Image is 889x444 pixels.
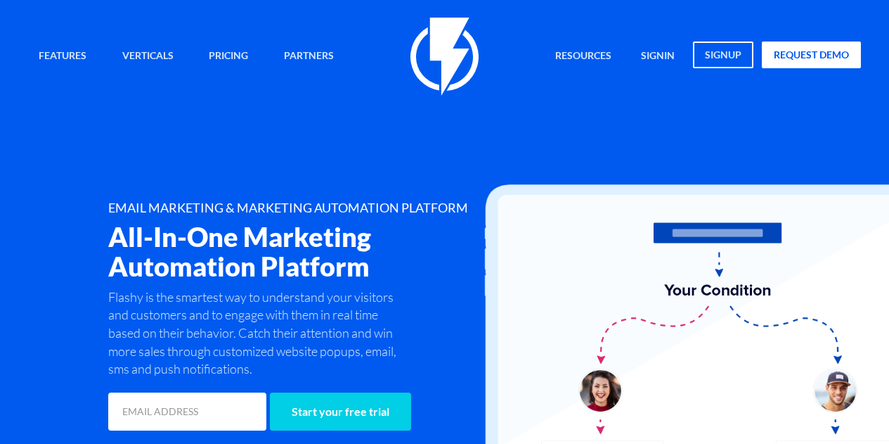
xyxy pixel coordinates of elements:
a: signin [630,42,685,72]
a: Resources [545,42,622,72]
a: Partners [273,42,344,72]
a: Verticals [112,42,184,72]
a: signup [693,42,753,68]
a: request demo [762,42,861,68]
input: Start your free trial [270,393,411,431]
p: Flashy is the smartest way to understand your visitors and customers and to engage with them in r... [108,288,399,379]
h1: EMAIL MARKETING & MARKETING AUTOMATION PLATFORM [108,201,504,215]
h2: All-In-One Marketing Automation Platform [108,222,504,281]
a: Features [28,42,97,72]
input: EMAIL ADDRESS [108,393,266,431]
a: Pricing [198,42,259,72]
